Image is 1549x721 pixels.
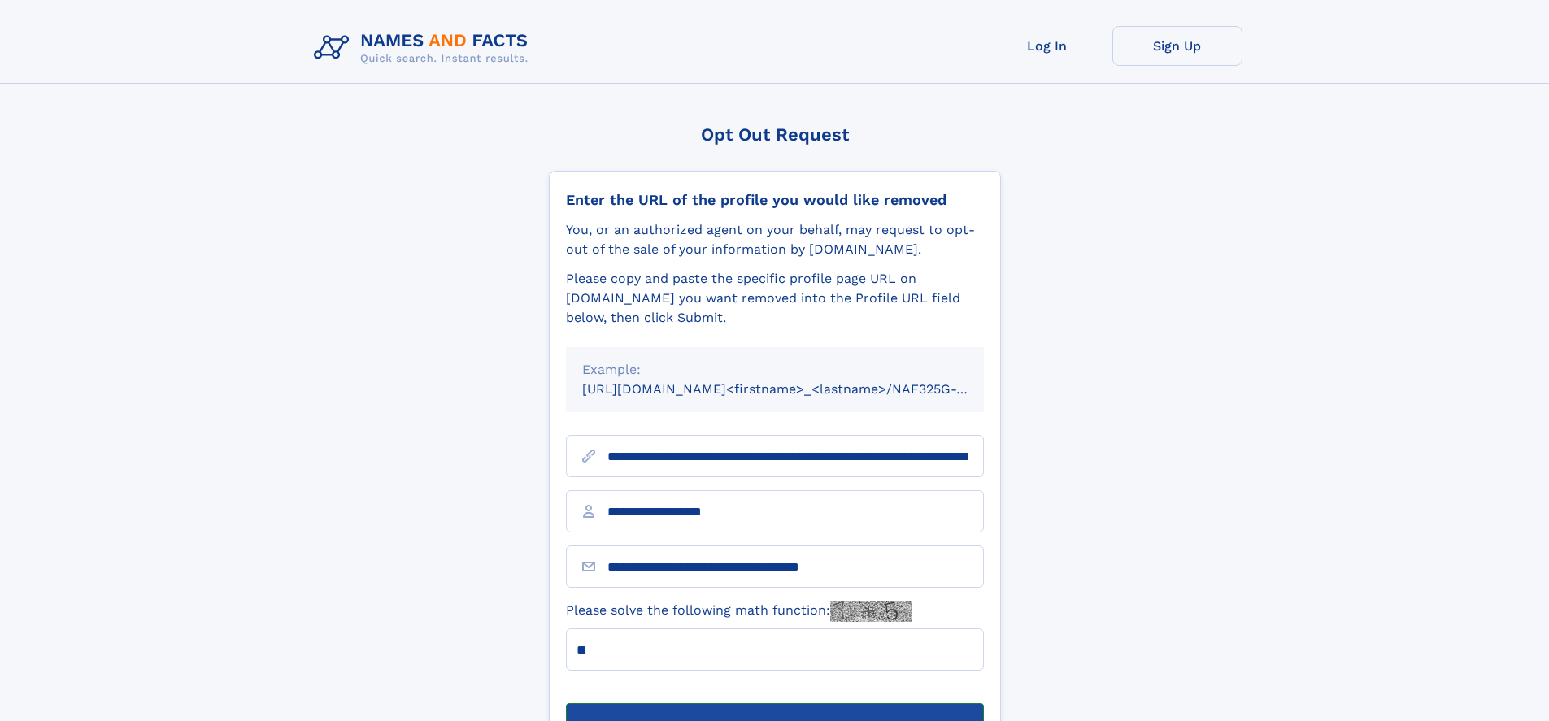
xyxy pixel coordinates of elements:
[982,26,1112,66] a: Log In
[566,220,984,259] div: You, or an authorized agent on your behalf, may request to opt-out of the sale of your informatio...
[582,381,1015,397] small: [URL][DOMAIN_NAME]<firstname>_<lastname>/NAF325G-xxxxxxxx
[566,269,984,328] div: Please copy and paste the specific profile page URL on [DOMAIN_NAME] you want removed into the Pr...
[582,360,968,380] div: Example:
[566,191,984,209] div: Enter the URL of the profile you would like removed
[549,124,1001,145] div: Opt Out Request
[566,601,912,622] label: Please solve the following math function:
[1112,26,1242,66] a: Sign Up
[307,26,542,70] img: Logo Names and Facts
